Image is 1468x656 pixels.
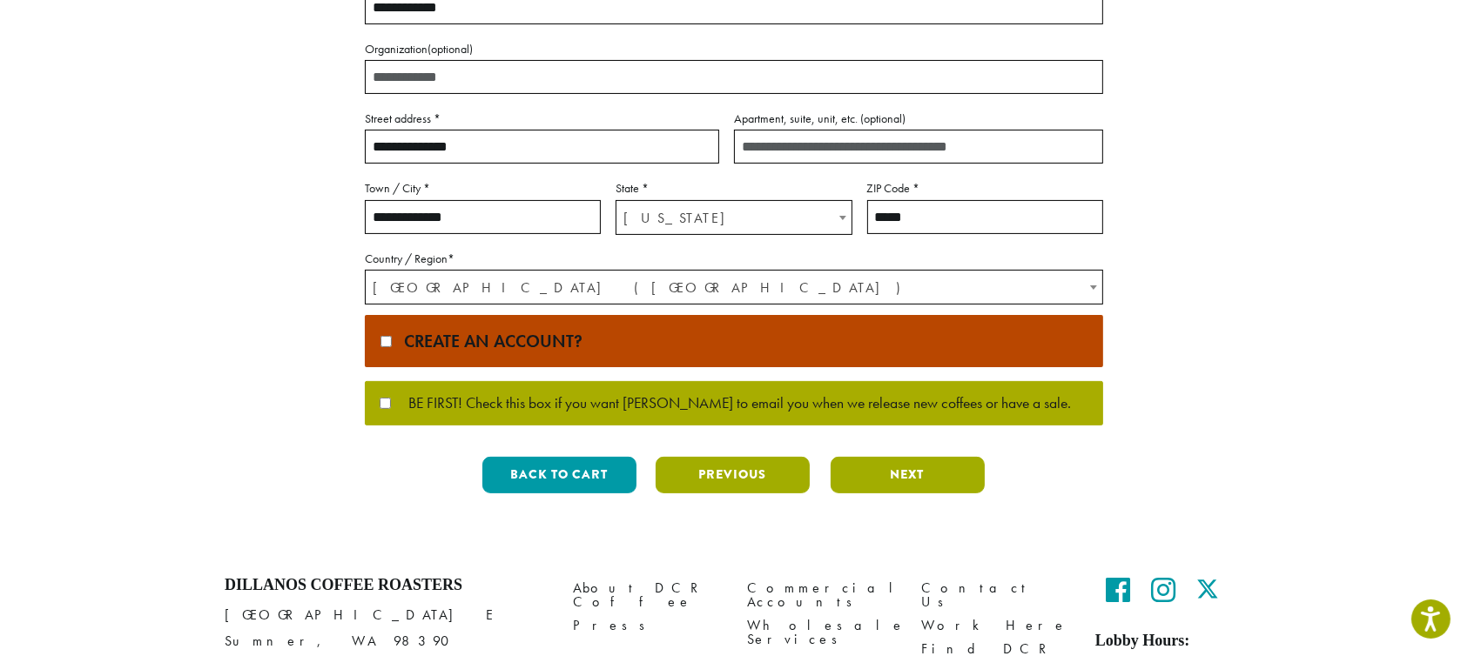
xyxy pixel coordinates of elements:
button: Previous [656,457,810,493]
span: Create an account? [395,330,582,352]
label: ZIP Code [867,177,1103,199]
a: About DCR Coffee [573,576,721,613]
label: Town / City [365,177,601,199]
button: Next [831,457,985,493]
span: BE FIRST! Check this box if you want [PERSON_NAME] to email you when we release new coffees or ha... [391,396,1071,412]
span: Washington [616,201,851,235]
input: BE FIRST! Check this box if you want [PERSON_NAME] to email you when we release new coffees or ha... [380,398,391,409]
label: Organization [365,38,1103,60]
a: Work Here [921,614,1069,638]
label: Street address [365,108,719,130]
h5: Lobby Hours: [1095,632,1243,651]
h4: Dillanos Coffee Roasters [225,576,547,595]
label: State [616,177,852,199]
a: Commercial Accounts [747,576,895,613]
button: Back to cart [482,457,636,493]
span: (optional) [428,41,473,57]
span: State [616,200,852,235]
span: Country / Region [365,270,1103,305]
span: United States (US) [366,271,1102,305]
a: Press [573,614,721,638]
label: Apartment, suite, unit, etc. [734,108,1103,130]
a: Contact Us [921,576,1069,613]
span: (optional) [860,110,906,126]
a: Wholesale Services [747,614,895,652]
input: Create an account? [380,336,392,347]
